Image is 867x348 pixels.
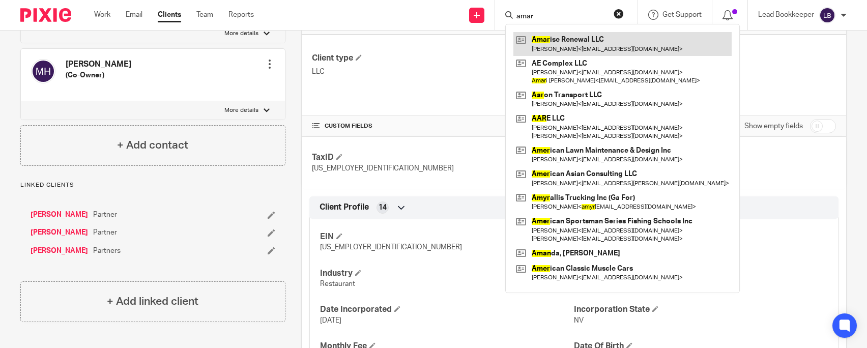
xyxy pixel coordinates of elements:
[126,10,142,20] a: Email
[312,152,574,163] h4: TaxID
[574,317,584,324] span: NV
[758,10,814,20] p: Lead Bookkeeper
[31,227,88,238] a: [PERSON_NAME]
[31,59,55,83] img: svg%3E
[20,8,71,22] img: Pixie
[20,181,285,189] p: Linked clients
[224,106,258,114] p: More details
[31,210,88,220] a: [PERSON_NAME]
[117,137,188,153] h4: + Add contact
[320,317,341,324] span: [DATE]
[93,246,121,256] span: Partners
[320,268,574,279] h4: Industry
[66,70,131,80] h5: (Co-Owner)
[320,231,574,242] h4: EIN
[744,121,803,131] label: Show empty fields
[312,122,574,130] h4: CUSTOM FIELDS
[515,12,607,21] input: Search
[31,246,88,256] a: [PERSON_NAME]
[224,30,258,38] p: More details
[574,304,828,315] h4: Incorporation State
[93,227,117,238] span: Partner
[819,7,835,23] img: svg%3E
[196,10,213,20] a: Team
[94,10,110,20] a: Work
[320,304,574,315] h4: Date Incorporated
[228,10,254,20] a: Reports
[320,280,355,287] span: Restaurant
[158,10,181,20] a: Clients
[320,202,369,213] span: Client Profile
[312,67,574,77] p: LLC
[312,165,454,172] span: [US_EMPLOYER_IDENTIFICATION_NUMBER]
[320,244,462,251] span: [US_EMPLOYER_IDENTIFICATION_NUMBER]
[312,53,574,64] h4: Client type
[107,294,198,309] h4: + Add linked client
[379,202,387,213] span: 14
[66,59,131,70] h4: [PERSON_NAME]
[93,210,117,220] span: Partner
[662,11,702,18] span: Get Support
[614,9,624,19] button: Clear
